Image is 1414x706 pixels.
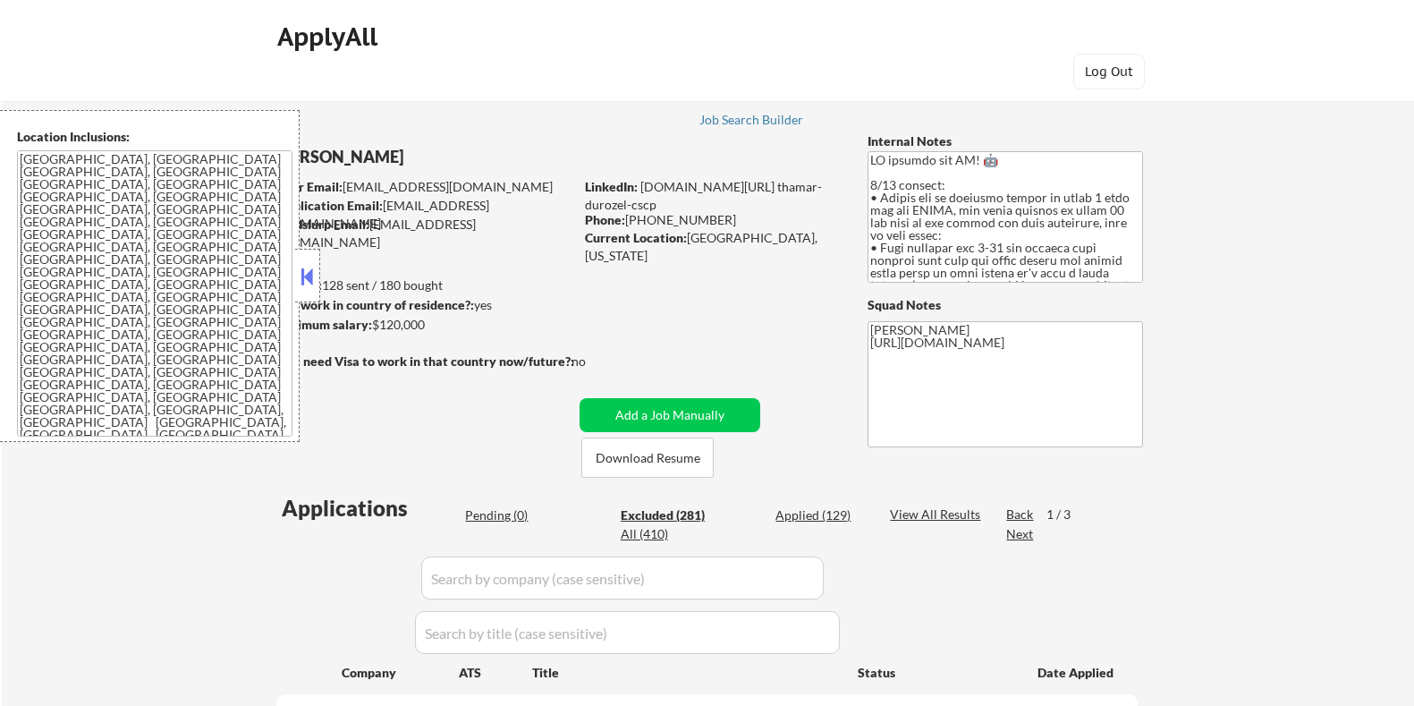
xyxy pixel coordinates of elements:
input: Search by company (case sensitive) [421,557,824,600]
div: Next [1006,525,1035,543]
div: Applied (129) [775,506,865,524]
button: Add a Job Manually [580,398,760,432]
div: View All Results [890,506,986,523]
div: [EMAIL_ADDRESS][DOMAIN_NAME] [277,178,573,196]
div: Location Inclusions: [17,128,292,146]
strong: Mailslurp Email: [276,217,369,232]
div: [PERSON_NAME] [276,146,644,168]
a: [DOMAIN_NAME][URL] thamar-durozel-cscp [585,179,822,212]
div: Title [532,664,841,682]
div: [GEOGRAPHIC_DATA], [US_STATE] [585,229,838,264]
div: Excluded (281) [621,506,710,524]
div: [EMAIL_ADDRESS][DOMAIN_NAME] [277,197,573,232]
button: Download Resume [581,438,714,478]
div: All (410) [621,525,710,543]
div: Company [342,664,459,682]
div: 1 / 3 [1046,506,1088,523]
div: ATS [459,664,532,682]
div: [EMAIL_ADDRESS][DOMAIN_NAME] [276,216,573,251]
div: yes [275,296,568,314]
strong: Can work in country of residence?: [275,297,474,312]
div: Status [858,656,1012,688]
div: Job Search Builder [699,114,804,126]
div: Back [1006,506,1035,523]
strong: LinkedIn: [585,179,638,194]
button: Log Out [1073,54,1145,89]
strong: Minimum salary: [275,317,372,332]
div: Date Applied [1037,664,1116,682]
div: $120,000 [275,316,573,334]
div: no [572,353,622,370]
input: Search by title (case sensitive) [415,611,840,654]
div: Pending (0) [465,506,555,524]
strong: Application Email: [277,198,383,213]
a: Job Search Builder [699,113,804,131]
strong: Phone: [585,212,625,227]
div: [PHONE_NUMBER] [585,211,838,229]
strong: Current Location: [585,230,687,245]
div: Internal Notes [868,132,1143,150]
div: Squad Notes [868,296,1143,314]
strong: Will need Visa to work in that country now/future?: [276,353,574,369]
div: 128 sent / 180 bought [275,276,573,294]
div: Applications [282,498,459,519]
div: ApplyAll [277,21,383,52]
